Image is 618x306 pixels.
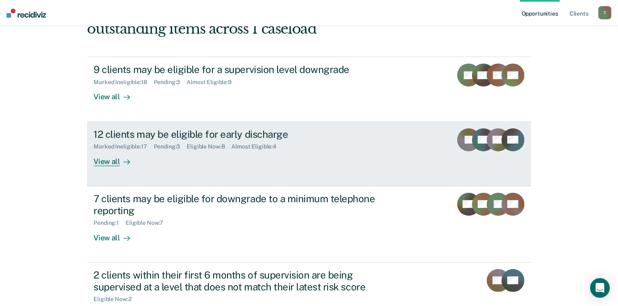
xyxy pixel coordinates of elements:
div: View all [93,150,139,166]
div: 9 clients may be eligible for a supervision level downgrade [93,64,381,75]
div: Eligible Now : 7 [125,219,170,226]
div: Pending : 3 [154,143,187,150]
a: 9 clients may be eligible for a supervision level downgradeMarked Ineligible:18Pending:3Almost El... [87,57,531,121]
div: Eligible Now : 2 [93,296,138,303]
div: Pending : 1 [93,219,125,226]
div: View all [93,226,139,242]
button: T [598,6,611,19]
img: Recidiviz [7,9,46,18]
div: 12 clients may be eligible for early discharge [93,128,381,140]
div: Hi, [GEOGRAPHIC_DATA]. We’ve found some outstanding items across 1 caseload [87,4,442,37]
div: View all [93,86,139,102]
div: Eligible Now : 8 [187,143,231,150]
div: Marked Ineligible : 17 [93,143,153,150]
div: Almost Eligible : 4 [231,143,283,150]
div: 7 clients may be eligible for downgrade to a minimum telephone reporting [93,193,381,217]
div: 2 clients within their first 6 months of supervision are being supervised at a level that does no... [93,269,381,293]
a: 7 clients may be eligible for downgrade to a minimum telephone reportingPending:1Eligible Now:7Vi... [87,186,531,263]
div: Pending : 3 [154,79,187,86]
a: 12 clients may be eligible for early dischargeMarked Ineligible:17Pending:3Eligible Now:8Almost E... [87,122,531,186]
div: Almost Eligible : 9 [187,79,238,86]
div: Marked Ineligible : 18 [93,79,153,86]
div: Open Intercom Messenger [590,278,610,298]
